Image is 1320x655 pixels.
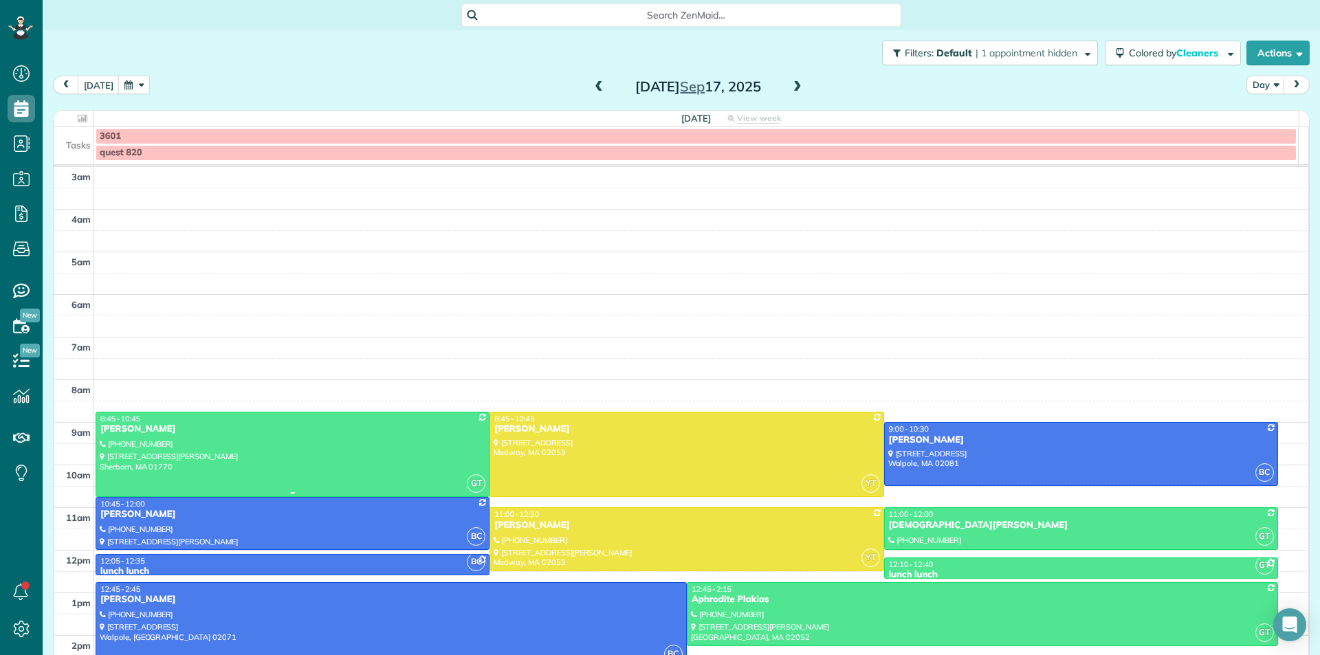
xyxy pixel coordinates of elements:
[71,214,91,225] span: 4am
[1255,556,1274,575] span: GT
[100,131,121,142] span: 3601
[1255,463,1274,482] span: BC
[976,47,1077,59] span: | 1 appointment hidden
[494,423,879,435] div: [PERSON_NAME]
[467,527,485,546] span: BC
[1129,47,1223,59] span: Colored by
[494,414,534,423] span: 8:45 - 10:45
[612,79,784,94] h2: [DATE] 17, 2025
[71,171,91,182] span: 3am
[494,520,879,531] div: [PERSON_NAME]
[100,594,683,606] div: [PERSON_NAME]
[882,41,1098,65] button: Filters: Default | 1 appointment hidden
[20,344,40,357] span: New
[66,512,91,523] span: 11am
[100,584,140,594] span: 12:45 - 2:45
[861,548,880,567] span: YT
[691,594,1274,606] div: Aphrodite Plakias
[100,147,142,158] span: quest 820
[100,499,145,509] span: 10:45 - 12:00
[936,47,973,59] span: Default
[1284,76,1310,94] button: next
[888,434,1274,446] div: [PERSON_NAME]
[20,309,40,322] span: New
[494,509,539,519] span: 11:00 - 12:30
[467,553,485,571] span: BC
[861,474,880,493] span: YT
[888,569,1274,581] div: lunch lunch
[71,299,91,310] span: 6am
[53,76,79,94] button: prev
[78,76,120,94] button: [DATE]
[66,469,91,480] span: 10am
[100,509,485,520] div: [PERSON_NAME]
[66,555,91,566] span: 12pm
[905,47,934,59] span: Filters:
[1255,527,1274,546] span: GT
[1246,41,1310,65] button: Actions
[1105,41,1241,65] button: Colored byCleaners
[1255,623,1274,642] span: GT
[1176,47,1220,59] span: Cleaners
[889,559,934,569] span: 12:10 - 12:40
[71,427,91,438] span: 9am
[737,113,781,124] span: View week
[100,423,485,435] div: [PERSON_NAME]
[680,78,705,95] span: Sep
[1273,608,1306,641] div: Open Intercom Messenger
[467,474,485,493] span: GT
[71,384,91,395] span: 8am
[71,342,91,353] span: 7am
[71,256,91,267] span: 5am
[889,424,929,434] span: 9:00 - 10:30
[681,113,711,124] span: [DATE]
[71,640,91,651] span: 2pm
[100,566,485,577] div: lunch lunch
[1246,76,1285,94] button: Day
[692,584,731,594] span: 12:45 - 2:15
[100,414,140,423] span: 8:45 - 10:45
[889,509,934,519] span: 11:00 - 12:00
[100,556,145,566] span: 12:05 - 12:35
[875,41,1098,65] a: Filters: Default | 1 appointment hidden
[888,520,1274,531] div: [DEMOGRAPHIC_DATA][PERSON_NAME]
[71,597,91,608] span: 1pm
